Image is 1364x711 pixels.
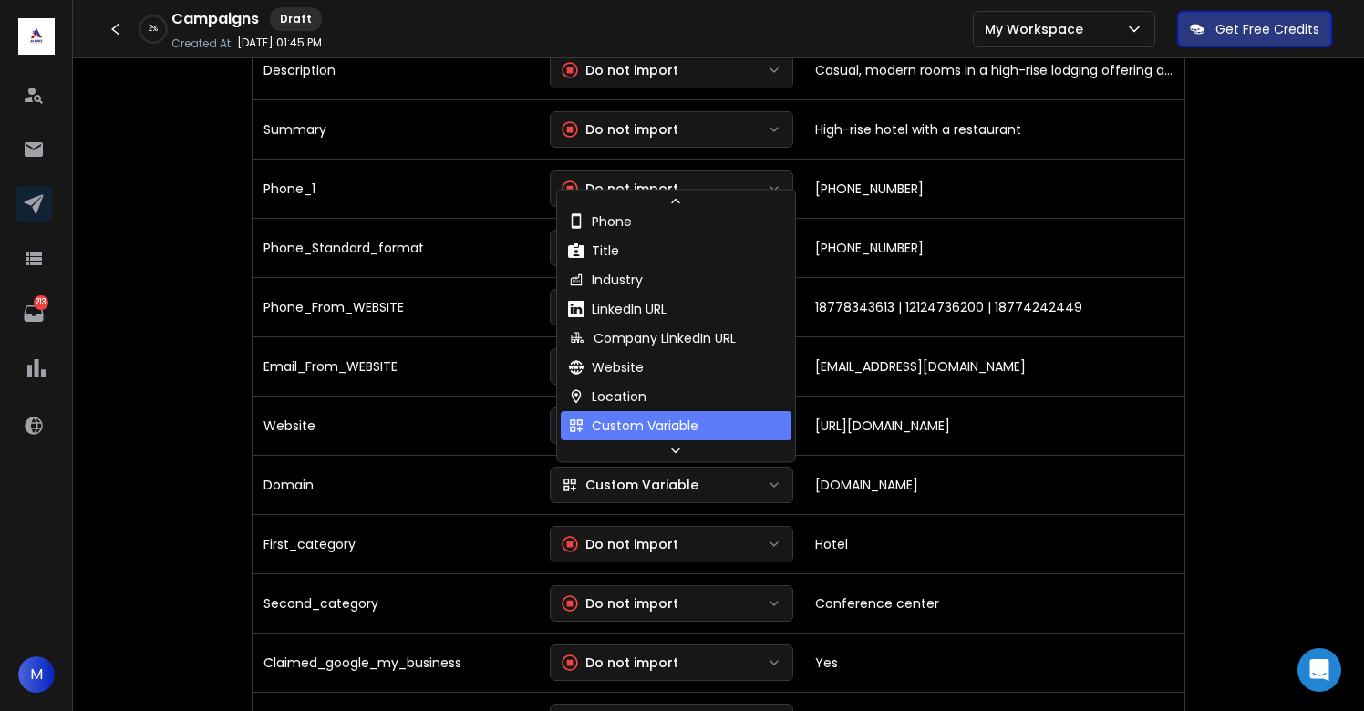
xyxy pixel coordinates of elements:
[171,36,233,51] p: Created At:
[562,61,678,79] div: Do not import
[568,358,644,376] div: Website
[253,573,539,633] td: Second_category
[34,295,48,310] p: 213
[149,24,158,35] p: 2 %
[804,573,1184,633] td: Conference center
[568,417,698,435] div: Custom Variable
[1215,20,1319,38] p: Get Free Credits
[804,159,1184,218] td: [PHONE_NUMBER]
[568,300,666,318] div: LinkedIn URL
[804,396,1184,455] td: [URL][DOMAIN_NAME]
[562,594,678,613] div: Do not import
[253,514,539,573] td: First_category
[253,277,539,336] td: Phone_From_WEBSITE
[804,40,1184,99] td: Casual, modern rooms in a high-rise lodging offering a homey restaurant, a bar & a fitness room.
[171,8,259,30] h1: Campaigns
[804,218,1184,277] td: [PHONE_NUMBER]
[253,159,539,218] td: Phone_1
[270,7,322,31] div: Draft
[568,387,646,406] div: Location
[568,271,643,289] div: Industry
[562,180,678,198] div: Do not import
[253,99,539,159] td: Summary
[18,656,55,693] span: M
[804,514,1184,573] td: Hotel
[253,40,539,99] td: Description
[568,212,632,231] div: Phone
[253,455,539,514] td: Domain
[253,336,539,396] td: Email_From_WEBSITE
[804,277,1184,336] td: 18778343613 | 12124736200 | 18774242449
[18,18,55,55] img: logo
[562,120,678,139] div: Do not import
[562,654,678,672] div: Do not import
[253,633,539,692] td: Claimed_google_my_business
[985,20,1090,38] p: My Workspace
[237,36,322,50] p: [DATE] 01:45 PM
[804,455,1184,514] td: [DOMAIN_NAME]
[1297,648,1341,692] div: Open Intercom Messenger
[804,99,1184,159] td: High-rise hotel with a restaurant
[804,336,1184,396] td: [EMAIL_ADDRESS][DOMAIN_NAME]
[562,535,678,553] div: Do not import
[804,633,1184,692] td: Yes
[253,218,539,277] td: Phone_Standard_format
[568,242,619,260] div: Title
[253,396,539,455] td: Website
[562,476,698,494] div: Custom Variable
[568,329,736,347] div: Company LinkedIn URL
